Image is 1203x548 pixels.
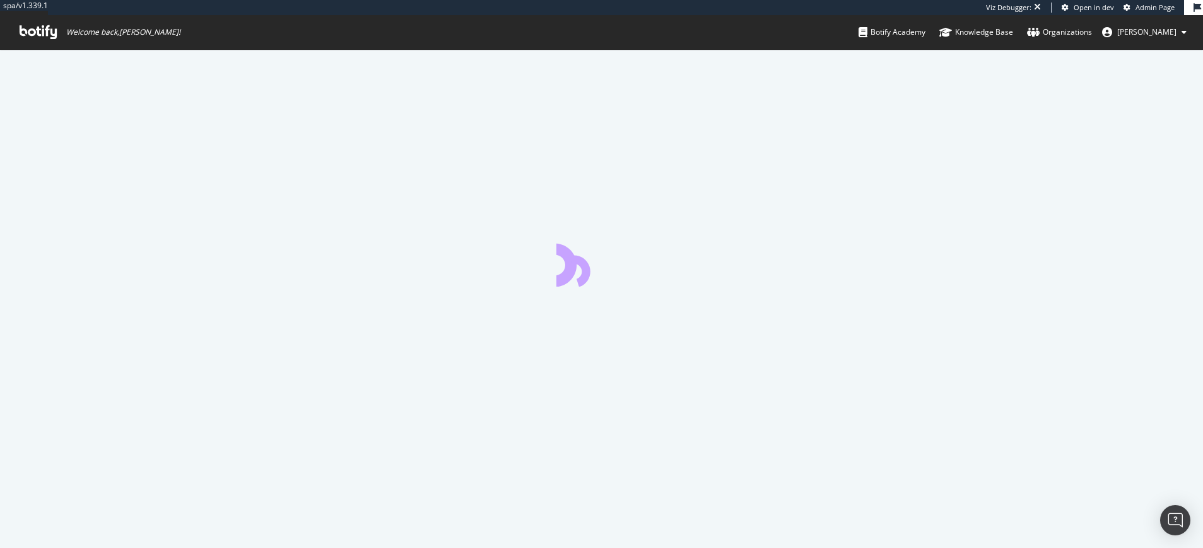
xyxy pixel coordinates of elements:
[1160,505,1190,535] div: Open Intercom Messenger
[986,3,1031,13] div: Viz Debugger:
[1092,22,1197,42] button: [PERSON_NAME]
[859,15,925,49] a: Botify Academy
[859,26,925,39] div: Botify Academy
[939,26,1013,39] div: Knowledge Base
[1027,26,1092,39] div: Organizations
[1136,3,1175,12] span: Admin Page
[1027,15,1092,49] a: Organizations
[1117,27,1177,37] span: Nathalie Geoffrin
[1074,3,1114,12] span: Open in dev
[939,15,1013,49] a: Knowledge Base
[1124,3,1175,13] a: Admin Page
[1062,3,1114,13] a: Open in dev
[66,27,180,37] span: Welcome back, [PERSON_NAME] !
